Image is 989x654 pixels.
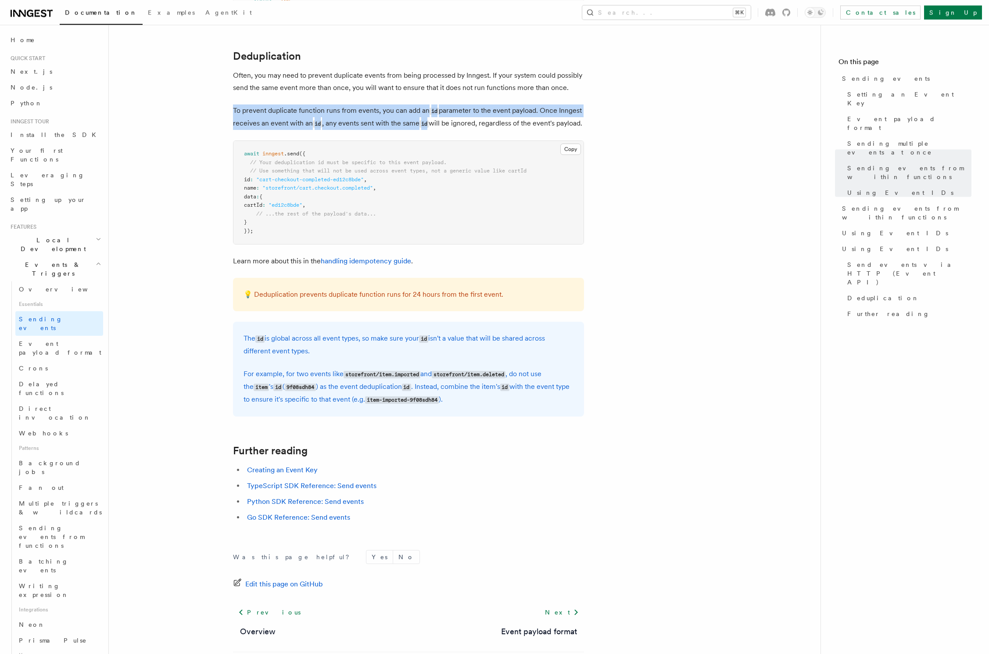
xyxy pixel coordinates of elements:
[838,200,971,225] a: Sending events from within functions
[11,68,52,75] span: Next.js
[344,371,420,378] code: storefront/item.imported
[19,285,109,292] span: Overview
[19,499,102,515] span: Multiple triggers & wildcards
[143,3,200,24] a: Examples
[313,120,322,128] code: id
[838,241,971,256] a: Using Event IDs
[11,83,52,90] span: Node.js
[7,63,103,79] a: Next.js
[7,95,103,111] a: Python
[419,120,429,128] code: id
[19,524,84,549] span: Sending events from functions
[269,202,302,208] span: "ed12c8bde"
[244,368,573,406] p: For example, for two events like and , do not use the 's ( ) as the event deduplication . Instead...
[7,118,49,125] span: Inngest tour
[844,111,971,135] a: Event payload format
[847,114,971,132] span: Event payload format
[844,290,971,305] a: Deduplication
[285,384,315,391] code: 9f08sdh84
[7,126,103,142] a: Install the SDK
[250,176,253,183] span: :
[15,553,103,578] a: Batching events
[256,176,364,183] span: "cart-checkout-completed-ed12c8bde"
[233,578,323,590] a: Edit this page on GitHub
[365,396,439,404] code: item-imported-9f08sdh84
[847,309,930,318] span: Further reading
[60,3,143,25] a: Documentation
[7,54,45,61] span: Quick start
[844,305,971,321] a: Further reading
[233,604,305,620] a: Previous
[15,297,103,311] span: Essentials
[844,256,971,290] a: Send events via HTTP (Event API)
[15,311,103,335] a: Sending events
[847,260,971,286] span: Send events via HTTP (Event API)
[205,9,252,16] span: AgentKit
[7,235,96,253] span: Local Development
[15,441,103,455] span: Patterns
[7,79,103,95] a: Node.js
[273,384,283,391] code: id
[15,520,103,553] a: Sending events from functions
[847,139,971,156] span: Sending multiple events at once
[7,256,103,281] button: Events & Triggers
[19,340,101,356] span: Event payload format
[15,455,103,479] a: Background jobs
[847,163,971,181] span: Sending events from within functions
[419,335,428,343] code: id
[19,557,68,573] span: Batching events
[284,151,299,157] span: .send
[844,86,971,111] a: Setting an Event Key
[19,364,48,371] span: Crons
[255,335,265,343] code: id
[7,232,103,256] button: Local Development
[842,244,948,253] span: Using Event IDs
[540,604,584,620] a: Next
[402,384,411,391] code: id
[15,360,103,376] a: Crons
[7,142,103,167] a: Your first Functions
[393,550,419,564] button: No
[7,191,103,216] a: Setting up your app
[847,90,971,107] span: Setting an Event Key
[19,380,64,396] span: Delayed functions
[245,578,323,590] span: Edit this page on GitHub
[15,602,103,616] span: Integrations
[233,69,584,94] p: Often, you may need to prevent duplicate events from being processed by Inngest. If your system c...
[233,255,584,267] p: Learn more about this in the .
[842,204,971,221] span: Sending events from within functions
[15,616,103,632] a: Neon
[244,185,256,191] span: name
[19,429,68,436] span: Webhooks
[256,194,259,200] span: :
[19,405,91,420] span: Direct invocation
[838,56,971,70] h4: On this page
[321,257,411,265] a: handling idempotency guide
[582,5,751,19] button: Search...⌘K
[250,159,447,165] span: // Your deduplication id must be specific to this event payload.
[233,445,308,457] a: Further reading
[19,621,45,628] span: Neon
[15,376,103,400] a: Delayed functions
[847,293,919,302] span: Deduplication
[247,466,318,474] a: Creating an Event Key
[262,202,265,208] span: :
[838,70,971,86] a: Sending events
[244,151,259,157] span: await
[11,131,101,138] span: Install the SDK
[19,315,63,331] span: Sending events
[15,632,103,648] a: Prisma Pulse
[7,223,36,230] span: Features
[254,384,269,391] code: item
[847,188,953,197] span: Using Event IDs
[366,550,393,564] button: Yes
[233,553,355,561] p: Was this page helpful?
[148,9,195,16] span: Examples
[244,194,256,200] span: data
[244,332,573,357] p: The is global across all event types, so make sure your isn't a value that will be shared across ...
[15,495,103,520] a: Multiple triggers & wildcards
[15,281,103,297] a: Overview
[65,9,137,16] span: Documentation
[844,184,971,200] a: Using Event IDs
[842,74,930,83] span: Sending events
